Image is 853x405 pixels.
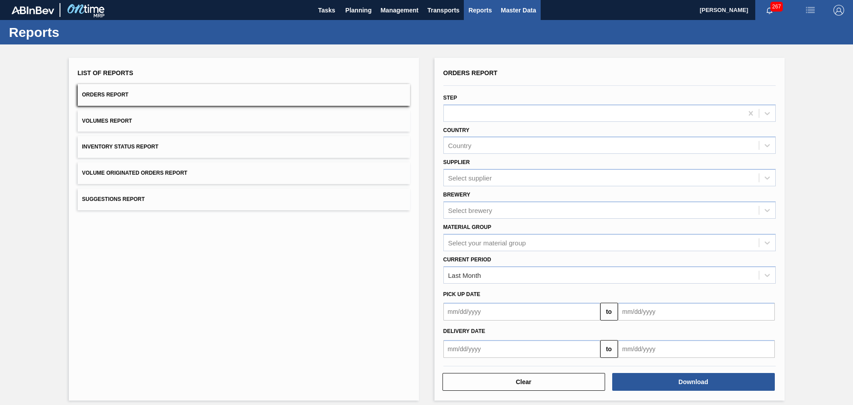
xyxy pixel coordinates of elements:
input: mm/dd/yyyy [443,303,600,321]
span: List of Reports [78,69,133,76]
div: Country [448,142,472,149]
div: Select supplier [448,174,492,182]
input: mm/dd/yyyy [443,340,600,358]
button: Orders Report [78,84,410,106]
span: Transports [427,5,459,16]
button: Volumes Report [78,110,410,132]
div: Select brewery [448,206,492,214]
input: mm/dd/yyyy [618,303,775,321]
label: Current Period [443,257,491,263]
span: Management [380,5,419,16]
span: 267 [770,2,783,12]
h1: Reports [9,27,167,37]
label: Brewery [443,192,470,198]
label: Supplier [443,159,470,165]
input: mm/dd/yyyy [618,340,775,358]
button: Clear [442,373,605,391]
button: to [600,340,618,358]
span: Delivery Date [443,328,485,334]
label: Material Group [443,224,491,230]
div: Select your material group [448,239,526,246]
img: TNhmsLtSVTkK8tSr43FrP2fwEKptu5GPRR3wAAAABJRU5ErkJggg== [12,6,54,14]
span: Pick up Date [443,291,481,297]
button: Volume Originated Orders Report [78,162,410,184]
span: Volume Originated Orders Report [82,170,187,176]
button: Download [612,373,775,391]
button: Suggestions Report [78,188,410,210]
span: Orders Report [443,69,498,76]
span: Suggestions Report [82,196,145,202]
button: to [600,303,618,321]
button: Inventory Status Report [78,136,410,158]
span: Orders Report [82,92,129,98]
label: Country [443,127,470,133]
span: Volumes Report [82,118,132,124]
div: Last Month [448,271,481,279]
span: Reports [468,5,492,16]
span: Tasks [317,5,336,16]
img: Logout [833,5,844,16]
span: Planning [345,5,371,16]
span: Master Data [501,5,536,16]
label: Step [443,95,457,101]
span: Inventory Status Report [82,144,159,150]
img: userActions [805,5,816,16]
button: Notifications [755,4,784,16]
